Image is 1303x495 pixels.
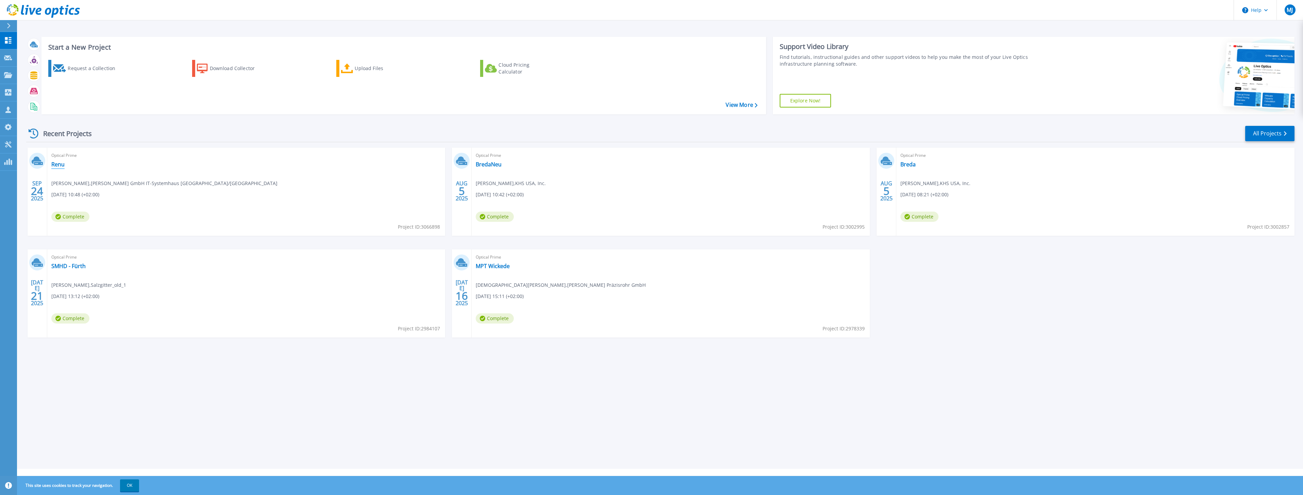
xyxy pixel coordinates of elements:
a: Breda [900,161,916,168]
span: This site uses cookies to track your navigation. [19,479,139,492]
span: Complete [900,212,938,222]
span: 21 [31,293,43,299]
div: Support Video Library [780,42,1053,51]
div: [DATE] 2025 [31,280,44,305]
a: All Projects [1245,126,1294,141]
span: [DEMOGRAPHIC_DATA][PERSON_NAME] , [PERSON_NAME] Präzisrohr GmbH [476,281,646,289]
span: Project ID: 3002995 [823,223,865,231]
span: Optical Prime [476,253,866,261]
span: Optical Prime [476,152,866,159]
span: [PERSON_NAME] , [PERSON_NAME] GmbH IT-Systemhaus [GEOGRAPHIC_DATA]/[GEOGRAPHIC_DATA] [51,180,277,187]
a: Cloud Pricing Calculator [480,60,556,77]
div: Request a Collection [68,62,122,75]
span: Optical Prime [51,152,441,159]
a: View More [726,102,757,108]
div: AUG 2025 [455,179,468,203]
div: Recent Projects [26,125,101,142]
div: Download Collector [210,62,264,75]
span: Complete [476,212,514,222]
a: Explore Now! [780,94,831,108]
div: Upload Files [355,62,409,75]
div: AUG 2025 [880,179,893,203]
span: [DATE] 15:11 (+02:00) [476,293,524,300]
a: Download Collector [192,60,268,77]
span: [PERSON_NAME] , KHS USA, Inc. [900,180,970,187]
div: [DATE] 2025 [455,280,468,305]
h3: Start a New Project [48,44,757,51]
span: [DATE] 10:48 (+02:00) [51,191,99,198]
a: MPT Wickede [476,263,510,269]
span: Optical Prime [51,253,441,261]
a: SMHD - Fürth [51,263,86,269]
button: OK [120,479,139,492]
a: Upload Files [336,60,412,77]
a: Renu [51,161,65,168]
div: SEP 2025 [31,179,44,203]
span: Complete [476,313,514,324]
span: Complete [51,313,89,324]
span: [PERSON_NAME] , Salzgitter_old_1 [51,281,126,289]
a: Request a Collection [48,60,124,77]
span: MJ [1287,7,1293,13]
span: Complete [51,212,89,222]
div: Find tutorials, instructional guides and other support videos to help you make the most of your L... [780,54,1053,67]
span: Project ID: 2984107 [398,325,440,332]
span: [PERSON_NAME] , KHS USA, Inc. [476,180,546,187]
span: Project ID: 2978339 [823,325,865,332]
span: Project ID: 3002857 [1247,223,1289,231]
span: [DATE] 10:42 (+02:00) [476,191,524,198]
span: 5 [459,188,465,194]
span: [DATE] 13:12 (+02:00) [51,293,99,300]
span: 5 [883,188,890,194]
span: [DATE] 08:21 (+02:00) [900,191,948,198]
span: Optical Prime [900,152,1290,159]
span: Project ID: 3066898 [398,223,440,231]
div: Cloud Pricing Calculator [498,62,553,75]
span: 24 [31,188,43,194]
a: BredaNeu [476,161,502,168]
span: 16 [456,293,468,299]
